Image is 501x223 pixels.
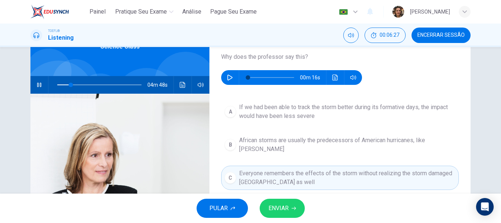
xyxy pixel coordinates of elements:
[268,203,289,213] span: ENVIAR
[365,28,406,43] button: 00:06:27
[300,70,326,85] span: 00m 16s
[224,172,236,184] div: C
[147,76,173,94] span: 04m 48s
[221,133,459,157] button: BAfrican storms are usually the predecessors of American hurricanes, like [PERSON_NAME]
[115,7,167,16] span: Pratique seu exame
[221,100,459,124] button: AIf we had been able to track the storm better during its formative days, the impact would have b...
[476,198,494,216] div: Open Intercom Messenger
[343,28,359,43] div: Silenciar
[86,5,109,18] button: Painel
[239,136,456,154] span: African storms are usually the predecessors of American hurricanes, like [PERSON_NAME]
[48,28,60,33] span: TOEFL®
[209,203,228,213] span: PULAR
[365,28,406,43] div: Esconder
[30,4,69,19] img: EduSynch logo
[221,53,459,61] span: Why does the professor say this?
[339,9,348,15] img: pt
[210,7,257,16] span: Pague Seu Exame
[239,169,456,187] span: Everyone remembers the effects of the storm without realizing the storm damaged [GEOGRAPHIC_DATA]...
[380,32,399,38] span: 00:06:27
[417,32,465,38] span: Encerrar Sessão
[177,76,189,94] button: Clique para ver a transcrição do áudio
[197,199,248,218] button: PULAR
[48,33,74,42] h1: Listening
[412,28,471,43] button: Encerrar Sessão
[392,6,404,18] img: Profile picture
[329,70,341,85] button: Clique para ver a transcrição do áudio
[410,7,450,16] div: [PERSON_NAME]
[224,139,236,151] div: B
[89,7,106,16] span: Painel
[182,7,201,16] span: Análise
[179,5,204,18] button: Análise
[224,106,236,118] div: A
[112,5,176,18] button: Pratique seu exame
[30,4,86,19] a: EduSynch logo
[221,166,459,190] button: CEveryone remembers the effects of the storm without realizing the storm damaged [GEOGRAPHIC_DATA...
[239,103,456,121] span: If we had been able to track the storm better during its formative days, the impact would have be...
[260,199,305,218] button: ENVIAR
[207,5,260,18] button: Pague Seu Exame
